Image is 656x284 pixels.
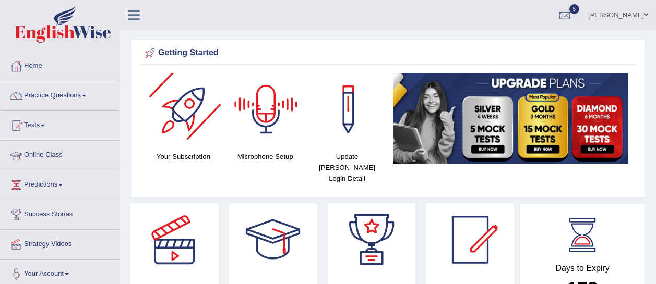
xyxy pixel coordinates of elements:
a: Strategy Videos [1,230,120,256]
a: Home [1,52,120,78]
h4: Microphone Setup [230,151,301,162]
img: small5.jpg [393,73,628,164]
h4: Your Subscription [148,151,219,162]
a: Tests [1,111,120,137]
a: Practice Questions [1,81,120,107]
span: 5 [569,4,580,14]
h4: Update [PERSON_NAME] Login Detail [312,151,383,184]
div: Getting Started [142,45,634,61]
h4: Days to Expiry [531,264,634,273]
a: Predictions [1,170,120,196]
a: Online Class [1,141,120,167]
a: Success Stories [1,200,120,226]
